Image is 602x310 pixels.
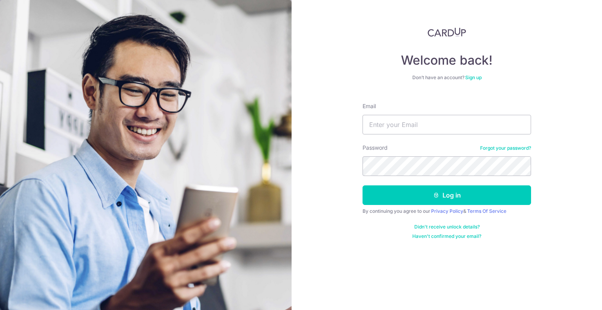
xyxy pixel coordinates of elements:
[412,233,481,239] a: Haven't confirmed your email?
[428,27,466,37] img: CardUp Logo
[363,115,531,134] input: Enter your Email
[363,74,531,81] div: Don’t have an account?
[363,144,388,152] label: Password
[414,224,480,230] a: Didn't receive unlock details?
[431,208,463,214] a: Privacy Policy
[363,185,531,205] button: Log in
[363,208,531,214] div: By continuing you agree to our &
[363,53,531,68] h4: Welcome back!
[465,74,482,80] a: Sign up
[467,208,506,214] a: Terms Of Service
[363,102,376,110] label: Email
[480,145,531,151] a: Forgot your password?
